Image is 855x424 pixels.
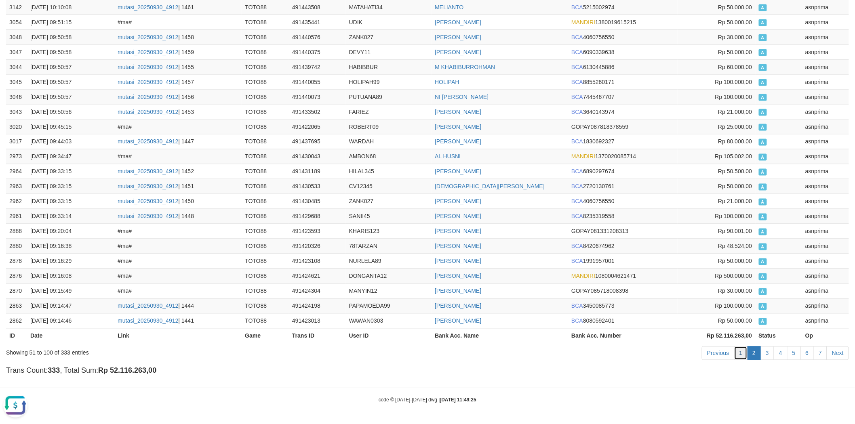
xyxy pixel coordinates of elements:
td: asnprima [802,313,849,328]
td: 6090339638 [568,44,678,59]
td: 3017 [6,134,27,149]
a: [PERSON_NAME] [435,228,481,235]
a: mutasi_20250930_4912 [118,183,178,190]
td: | 1447 [114,134,242,149]
td: 2961 [6,209,27,224]
a: 2 [747,346,761,360]
td: asnprima [802,194,849,209]
span: GOPAY [571,228,591,235]
td: 3043 [6,104,27,119]
a: [PERSON_NAME] [435,168,481,175]
th: Bank Acc. Name [432,328,568,343]
td: TOTO88 [242,194,289,209]
td: UDIK [346,15,432,29]
td: [DATE] 09:50:56 [27,104,114,119]
a: mutasi_20250930_4912 [118,168,178,175]
span: Approved [759,64,767,71]
th: Bank Acc. Number [568,328,678,343]
a: [PERSON_NAME] [435,124,481,130]
span: GOPAY [571,124,591,130]
td: HABIBBUR [346,59,432,74]
span: Approved [759,109,767,116]
td: asnprima [802,298,849,313]
td: 7445467707 [568,89,678,104]
td: | 1455 [114,59,242,74]
a: mutasi_20250930_4912 [118,64,178,70]
span: BCA [571,4,583,10]
td: 3044 [6,59,27,74]
td: TOTO88 [242,224,289,239]
td: 491437695 [289,134,346,149]
td: 491440375 [289,44,346,59]
span: BCA [571,243,583,250]
span: Rp 100.000,00 [715,79,752,85]
span: MANDIRI [571,153,595,160]
td: 1991957001 [568,254,678,269]
a: 5 [787,346,801,360]
a: [PERSON_NAME] [435,19,481,25]
td: | 1450 [114,194,242,209]
td: asnprima [802,283,849,298]
td: #ma# [114,269,242,283]
td: 491420326 [289,239,346,254]
td: 491423013 [289,313,346,328]
span: BCA [571,318,583,324]
td: 2863 [6,298,27,313]
td: 491422065 [289,119,346,134]
td: | 1444 [114,298,242,313]
td: 3640143974 [568,104,678,119]
td: 6130445886 [568,59,678,74]
td: TOTO88 [242,298,289,313]
td: | 1458 [114,29,242,44]
a: mutasi_20250930_4912 [118,318,178,324]
a: M KHABIBURROHMAN [435,64,495,70]
a: HOLIPAH [435,79,459,85]
td: [DATE] 09:33:15 [27,164,114,179]
a: Previous [702,346,734,360]
a: [PERSON_NAME] [435,213,481,220]
td: asnprima [802,89,849,104]
td: FARIEZ [346,104,432,119]
span: Rp 50.000,00 [718,183,752,190]
span: Rp 48.524,00 [718,243,752,250]
span: BCA [571,198,583,205]
td: TOTO88 [242,209,289,224]
td: 4060756550 [568,194,678,209]
td: 491433502 [289,104,346,119]
td: TOTO88 [242,283,289,298]
td: asnprima [802,134,849,149]
span: GOPAY [571,288,591,294]
th: User ID [346,328,432,343]
span: BCA [571,64,583,70]
th: Status [756,328,802,343]
td: 491424198 [289,298,346,313]
td: [DATE] 09:50:58 [27,44,114,59]
td: TOTO88 [242,104,289,119]
td: 3045 [6,74,27,89]
span: BCA [571,139,583,145]
td: WARDAH [346,134,432,149]
a: Next [827,346,849,360]
th: Op [802,328,849,343]
td: TOTO88 [242,74,289,89]
span: Rp 30.000,00 [718,288,752,294]
td: asnprima [802,254,849,269]
td: TOTO88 [242,149,289,164]
a: 6 [800,346,814,360]
td: 491423108 [289,254,346,269]
td: ZANK027 [346,29,432,44]
span: Rp 50.000,00 [718,258,752,264]
a: [PERSON_NAME] [435,139,481,145]
td: asnprima [802,59,849,74]
td: asnprima [802,209,849,224]
td: #ma# [114,254,242,269]
td: 4060756550 [568,29,678,44]
td: 491429688 [289,209,346,224]
td: NURLELA89 [346,254,432,269]
td: [DATE] 09:20:04 [27,224,114,239]
span: Approved [759,79,767,86]
td: 081331208313 [568,224,678,239]
th: Game [242,328,289,343]
a: AL HUSNI [435,153,461,160]
th: Date [27,328,114,343]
